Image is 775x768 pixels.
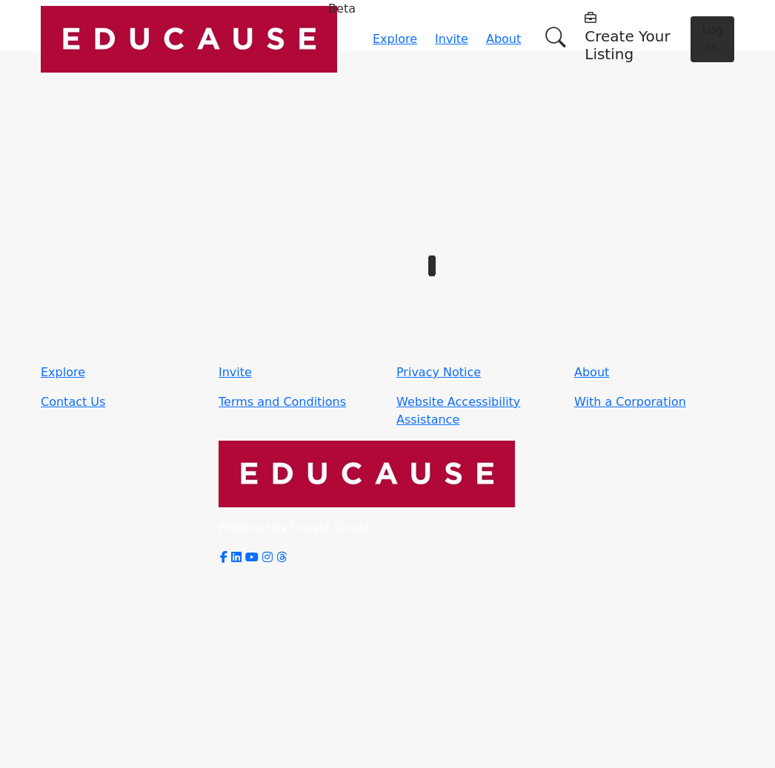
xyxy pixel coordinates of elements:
[691,16,734,62] button: Log In
[585,27,679,63] h5: Create Your Listing
[219,364,379,381] a: Invite
[702,23,723,55] span: Log In
[486,32,521,46] a: About
[435,32,468,46] a: Invite
[574,364,734,381] a: About
[41,393,201,411] a: Contact Us
[276,551,287,563] a: Threads Link
[262,551,273,563] a: Instagram Link
[396,393,556,429] a: Website Accessibility Assistance
[245,551,259,563] a: YouTube Link
[41,6,337,73] a: Beta
[328,1,356,16] h6: Beta
[41,364,201,381] a: Explore
[219,521,370,535] a: Powered by Insight Guide
[373,32,417,46] a: Explore
[396,364,556,381] a: Privacy Notice
[219,551,227,563] a: Facebook Link
[41,6,337,73] img: Site Logo
[219,441,515,507] img: No Site Logo
[219,393,379,411] a: Terms and Conditions
[585,10,679,63] div: Create Your Listing
[530,18,576,57] a: Search
[231,551,242,563] a: LinkedIn Link
[574,393,734,411] a: With a Corporation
